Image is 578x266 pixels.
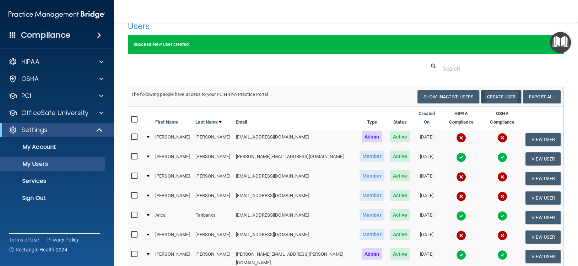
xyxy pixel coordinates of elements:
[360,229,384,240] span: Member
[442,62,558,75] input: Search
[21,75,39,83] p: OSHA
[21,30,70,40] h4: Compliance
[413,149,441,169] td: [DATE]
[362,248,382,260] span: Admin
[233,208,357,227] td: [EMAIL_ADDRESS][DOMAIN_NAME]
[47,236,79,243] a: Privacy Policy
[193,169,233,188] td: [PERSON_NAME]
[9,246,67,253] span: Ⓒ Rectangle Health 2024
[525,172,561,185] button: View User
[497,152,507,162] img: tick.e7d51cea.svg
[233,130,357,149] td: [EMAIL_ADDRESS][DOMAIN_NAME]
[497,211,507,221] img: tick.e7d51cea.svg
[233,188,357,208] td: [EMAIL_ADDRESS][DOMAIN_NAME]
[387,107,413,130] th: Status
[21,126,48,134] p: Settings
[390,248,410,260] span: Active
[456,172,466,182] img: cross.ca9f0e7f.svg
[525,250,561,263] button: View User
[128,35,564,54] div: New user created.
[416,109,438,126] a: Created On
[360,190,384,201] span: Member
[525,211,561,224] button: View User
[482,107,523,130] th: OSHA Compliance
[9,92,103,100] a: PCI
[481,90,521,103] button: Create User
[133,42,153,47] strong: Success!
[456,250,466,260] img: tick.e7d51cea.svg
[523,90,561,103] a: Export All
[193,149,233,169] td: [PERSON_NAME]
[413,130,441,149] td: [DATE]
[152,149,193,169] td: [PERSON_NAME]
[21,58,39,66] p: HIPAA
[497,230,507,240] img: cross.ca9f0e7f.svg
[152,227,193,247] td: [PERSON_NAME]
[550,32,571,53] button: Open Resource Center
[5,178,102,185] p: Services
[360,151,384,162] span: Member
[413,188,441,208] td: [DATE]
[456,211,466,221] img: tick.e7d51cea.svg
[413,208,441,227] td: [DATE]
[390,131,410,142] span: Active
[497,172,507,182] img: cross.ca9f0e7f.svg
[413,227,441,247] td: [DATE]
[152,188,193,208] td: [PERSON_NAME]
[9,109,103,117] a: OfficeSafe University
[390,190,410,201] span: Active
[9,75,103,83] a: OSHA
[233,107,357,130] th: Email
[5,161,102,168] p: My Users
[9,58,103,66] a: HIPAA
[441,107,482,130] th: HIPAA Compliance
[456,230,466,240] img: cross.ca9f0e7f.svg
[5,195,102,202] p: Sign Out
[195,118,222,126] a: Last Name
[128,22,378,31] h4: Users
[525,230,561,244] button: View User
[9,126,103,134] a: Settings
[5,143,102,151] p: My Account
[413,169,441,188] td: [DATE]
[193,188,233,208] td: [PERSON_NAME]
[152,208,193,227] td: Arica
[497,191,507,201] img: cross.ca9f0e7f.svg
[525,191,561,205] button: View User
[155,118,178,126] a: First Name
[21,109,88,117] p: OfficeSafe University
[233,169,357,188] td: [EMAIL_ADDRESS][DOMAIN_NAME]
[152,169,193,188] td: [PERSON_NAME]
[9,7,105,22] img: PMB logo
[9,236,39,243] a: Terms of Use
[360,209,384,221] span: Member
[233,149,357,169] td: [PERSON_NAME][EMAIL_ADDRESS][DOMAIN_NAME]
[193,227,233,247] td: [PERSON_NAME]
[233,227,357,247] td: [EMAIL_ADDRESS][DOMAIN_NAME]
[390,170,410,181] span: Active
[456,191,466,201] img: cross.ca9f0e7f.svg
[525,133,561,146] button: View User
[390,229,410,240] span: Active
[152,130,193,149] td: [PERSON_NAME]
[131,92,268,97] span: The following people have access to your PCIHIPAA Practice Portal
[525,152,561,165] button: View User
[193,130,233,149] td: [PERSON_NAME]
[497,250,507,260] img: tick.e7d51cea.svg
[456,152,466,162] img: tick.e7d51cea.svg
[360,170,384,181] span: Member
[21,92,31,100] p: PCI
[417,90,479,103] button: Show Inactive Users
[497,133,507,143] img: cross.ca9f0e7f.svg
[456,133,466,143] img: cross.ca9f0e7f.svg
[390,209,410,221] span: Active
[357,107,387,130] th: Type
[390,151,410,162] span: Active
[362,131,382,142] span: Admin
[193,208,233,227] td: Fairbanks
